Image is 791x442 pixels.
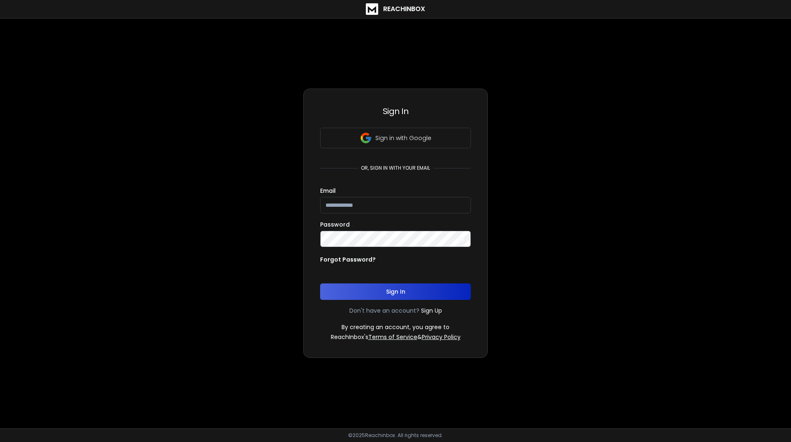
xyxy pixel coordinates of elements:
[366,3,425,15] a: ReachInbox
[320,222,350,227] label: Password
[342,323,449,331] p: By creating an account, you agree to
[366,3,378,15] img: logo
[383,4,425,14] h1: ReachInbox
[320,188,336,194] label: Email
[375,134,431,142] p: Sign in with Google
[421,306,442,315] a: Sign Up
[331,333,461,341] p: ReachInbox's &
[422,333,461,341] a: Privacy Policy
[320,283,471,300] button: Sign In
[320,105,471,117] h3: Sign In
[320,255,376,264] p: Forgot Password?
[348,432,443,439] p: © 2025 Reachinbox. All rights reserved.
[358,165,433,171] p: or, sign in with your email
[368,333,417,341] a: Terms of Service
[349,306,419,315] p: Don't have an account?
[320,128,471,148] button: Sign in with Google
